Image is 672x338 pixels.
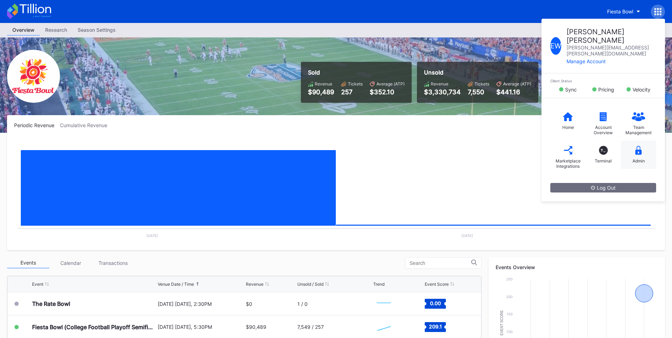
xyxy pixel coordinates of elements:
text: 200 [506,295,513,299]
div: Events Overview [496,264,658,270]
div: Fiesta Bowl (College Football Playoff Semifinals) [32,324,156,331]
div: Event Score [425,281,449,287]
div: 7,550 [468,88,489,96]
div: Marketplace Integrations [554,158,582,169]
a: Overview [7,25,40,36]
text: [DATE] [146,233,158,238]
text: 209.1 [429,323,442,329]
div: Revenue [431,81,448,87]
div: Admin [632,158,645,164]
div: Research [40,25,72,35]
div: Pricing [598,87,614,93]
div: Event [32,281,43,287]
div: The Rate Bowl [32,300,70,307]
text: Event Score [500,310,504,336]
div: [PERSON_NAME][EMAIL_ADDRESS][PERSON_NAME][DOMAIN_NAME] [567,45,656,57]
img: FiestaBowl.png [7,50,60,103]
div: Transactions [92,257,134,268]
text: 250 [506,277,513,281]
button: Fiesta Bowl [602,5,646,18]
div: Venue Date / Time [158,281,194,287]
div: Account Overview [589,125,617,135]
div: $3,330,734 [424,88,461,96]
a: Season Settings [72,25,121,36]
text: [DATE] [461,233,473,238]
text: 0.00 [430,300,441,306]
div: Tickets [474,81,489,87]
div: 1 / 0 [297,301,308,307]
a: Research [40,25,72,36]
div: Periodic Revenue [14,122,60,128]
div: Manage Account [567,58,656,64]
div: Cumulative Revenue [60,122,113,128]
div: Unsold / Sold [297,281,323,287]
div: Sold [308,69,405,76]
button: Log Out [550,183,656,192]
div: $90,489 [308,88,334,96]
div: Average (ATP) [503,81,531,87]
div: [PERSON_NAME] [PERSON_NAME] [567,28,656,45]
div: 7,549 / 257 [297,324,324,330]
div: $352.10 [370,88,405,96]
div: Log Out [591,185,616,191]
div: Terminal [595,158,612,164]
div: Season Settings [72,25,121,35]
div: Velocity [632,87,650,93]
div: $0 [246,301,252,307]
div: Events [7,257,49,268]
div: Trend [373,281,385,287]
text: 150 [507,312,513,316]
div: E W [550,37,561,55]
div: [DATE] [DATE], 5:30PM [158,324,244,330]
text: 100 [507,330,513,334]
div: Home [562,125,574,130]
div: T_ [599,146,608,155]
div: Revenue [246,281,264,287]
div: Team Management [624,125,653,135]
div: Tickets [348,81,363,87]
div: Calendar [49,257,92,268]
div: 257 [341,88,363,96]
div: Average (ATP) [376,81,405,87]
div: Fiesta Bowl [607,8,633,14]
svg: Chart title [14,137,658,243]
div: Client Status [550,79,656,83]
input: Search [410,260,471,266]
svg: Chart title [373,318,394,336]
div: $90,489 [246,324,266,330]
div: Revenue [315,81,332,87]
svg: Chart title [373,295,394,313]
div: $441.16 [496,88,531,96]
div: Unsold [424,69,531,76]
div: Sync [565,87,577,93]
div: [DATE] [DATE], 2:30PM [158,301,244,307]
